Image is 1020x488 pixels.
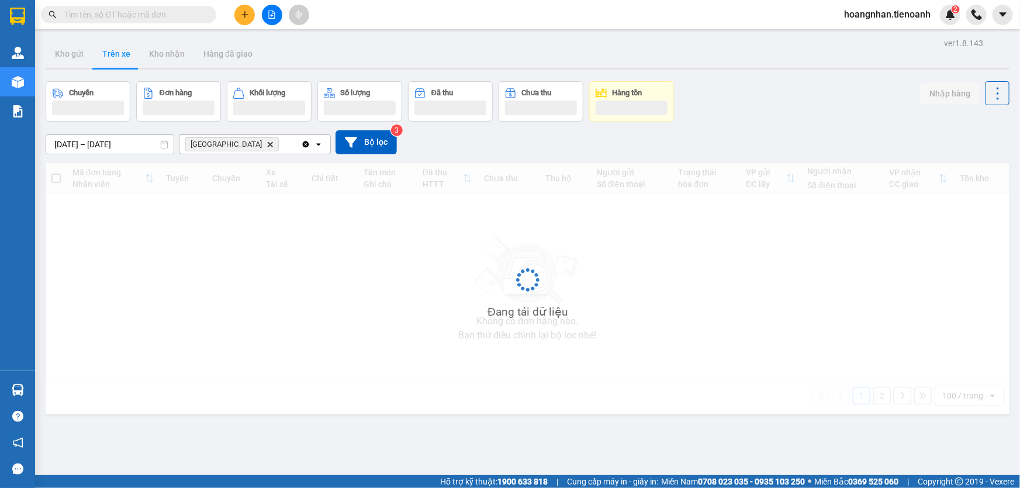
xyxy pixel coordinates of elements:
[944,37,983,50] div: ver 1.8.143
[567,475,658,488] span: Cung cấp máy in - giấy in:
[814,475,898,488] span: Miền Bắc
[12,47,24,59] img: warehouse-icon
[46,40,93,68] button: Kho gửi
[227,81,312,122] button: Khối lượng
[336,130,397,154] button: Bộ lọc
[971,9,982,20] img: phone-icon
[136,81,221,122] button: Đơn hàng
[431,89,453,97] div: Đã thu
[808,479,811,484] span: ⚪️
[945,9,956,20] img: icon-new-feature
[241,11,249,19] span: plus
[12,463,23,475] span: message
[499,81,583,122] button: Chưa thu
[408,81,493,122] button: Đã thu
[64,8,202,21] input: Tìm tên, số ĐT hoặc mã đơn
[341,89,371,97] div: Số lượng
[487,303,568,321] div: Đang tải dữ liệu
[835,7,940,22] span: hoangnhan.tienoanh
[698,477,805,486] strong: 0708 023 035 - 0935 103 250
[920,83,980,104] button: Nhập hàng
[93,40,140,68] button: Trên xe
[46,135,174,154] input: Select a date range.
[955,477,963,486] span: copyright
[12,384,24,396] img: warehouse-icon
[268,11,276,19] span: file-add
[49,11,57,19] span: search
[589,81,674,122] button: Hàng tồn
[12,437,23,448] span: notification
[194,40,262,68] button: Hàng đã giao
[953,5,957,13] span: 2
[295,11,303,19] span: aim
[317,81,402,122] button: Số lượng
[661,475,805,488] span: Miền Nam
[848,477,898,486] strong: 0369 525 060
[314,140,323,149] svg: open
[185,137,279,151] span: Thủ Đức, close by backspace
[267,141,274,148] svg: Delete
[12,105,24,117] img: solution-icon
[440,475,548,488] span: Hỗ trợ kỹ thuật:
[160,89,192,97] div: Đơn hàng
[998,9,1008,20] span: caret-down
[522,89,552,97] div: Chưa thu
[993,5,1013,25] button: caret-down
[12,411,23,422] span: question-circle
[613,89,642,97] div: Hàng tồn
[497,477,548,486] strong: 1900 633 818
[952,5,960,13] sup: 2
[391,124,403,136] sup: 3
[262,5,282,25] button: file-add
[12,76,24,88] img: warehouse-icon
[907,475,909,488] span: |
[281,139,282,150] input: Selected Thủ Đức.
[556,475,558,488] span: |
[10,8,25,25] img: logo-vxr
[191,140,262,149] span: Thủ Đức
[289,5,309,25] button: aim
[69,89,94,97] div: Chuyến
[301,140,310,149] svg: Clear all
[234,5,255,25] button: plus
[250,89,286,97] div: Khối lượng
[140,40,194,68] button: Kho nhận
[46,81,130,122] button: Chuyến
